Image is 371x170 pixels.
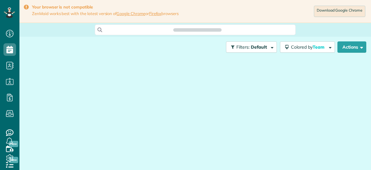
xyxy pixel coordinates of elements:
[226,41,277,53] button: Filters: Default
[116,11,145,16] a: Google Chrome
[32,11,179,16] span: ZenMaid works best with the latest version of or browsers
[314,6,365,17] a: Download Google Chrome
[180,27,215,33] span: Search ZenMaid…
[313,44,325,50] span: Team
[251,44,267,50] span: Default
[337,41,366,53] button: Actions
[149,11,162,16] a: Firefox
[32,4,179,10] strong: Your browser is not compatible
[291,44,327,50] span: Colored by
[280,41,335,53] button: Colored byTeam
[223,41,277,53] a: Filters: Default
[236,44,250,50] span: Filters:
